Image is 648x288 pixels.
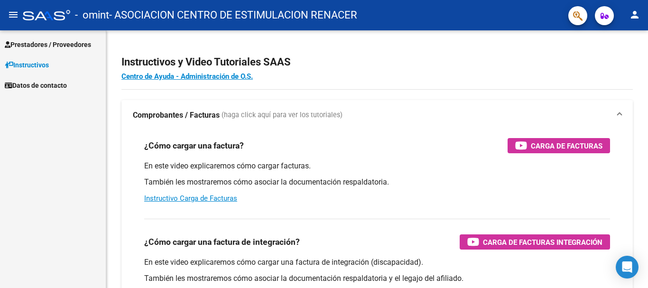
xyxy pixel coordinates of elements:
h3: ¿Cómo cargar una factura de integración? [144,235,300,249]
span: Carga de Facturas [531,140,602,152]
mat-icon: menu [8,9,19,20]
span: (haga click aquí para ver los tutoriales) [222,110,343,121]
button: Carga de Facturas Integración [460,234,610,250]
span: - omint [75,5,109,26]
div: Open Intercom Messenger [616,256,639,279]
h2: Instructivos y Video Tutoriales SAAS [121,53,633,71]
span: Carga de Facturas Integración [483,236,602,248]
span: Datos de contacto [5,80,67,91]
strong: Comprobantes / Facturas [133,110,220,121]
p: También les mostraremos cómo asociar la documentación respaldatoria. [144,177,610,187]
mat-icon: person [629,9,640,20]
span: - ASOCIACION CENTRO DE ESTIMULACION RENACER [109,5,357,26]
a: Centro de Ayuda - Administración de O.S. [121,72,253,81]
h3: ¿Cómo cargar una factura? [144,139,244,152]
mat-expansion-panel-header: Comprobantes / Facturas (haga click aquí para ver los tutoriales) [121,100,633,130]
span: Instructivos [5,60,49,70]
a: Instructivo Carga de Facturas [144,194,237,203]
button: Carga de Facturas [508,138,610,153]
p: También les mostraremos cómo asociar la documentación respaldatoria y el legajo del afiliado. [144,273,610,284]
span: Prestadores / Proveedores [5,39,91,50]
p: En este video explicaremos cómo cargar una factura de integración (discapacidad). [144,257,610,268]
p: En este video explicaremos cómo cargar facturas. [144,161,610,171]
